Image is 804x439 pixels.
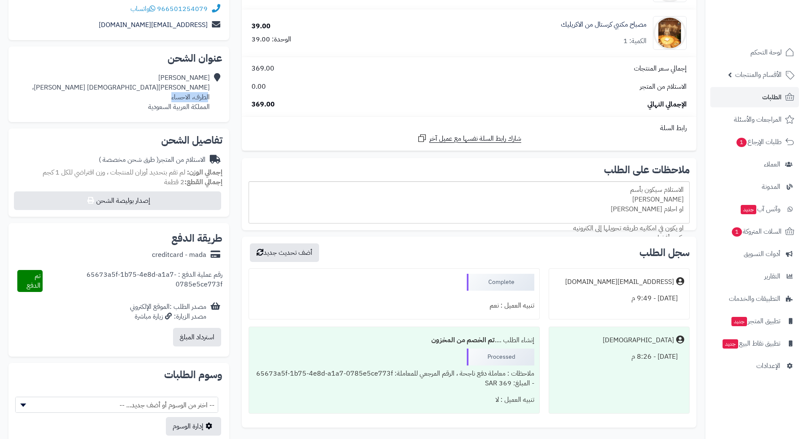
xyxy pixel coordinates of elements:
[740,203,780,215] span: وآتس آب
[254,392,534,408] div: تنبيه العميل : لا
[710,42,799,63] a: لوحة التحكم
[254,365,534,392] div: ملاحظات : معاملة دفع ناجحة ، الرقم المرجعي للمعاملة: 65673a5f-1b75-4e8d-a1a7-0785e5ce773f - المبل...
[245,123,693,133] div: رابط السلة
[14,191,221,210] button: إصدار بوليصة الشحن
[710,199,799,219] a: وآتس آبجديد
[249,165,690,175] h2: ملاحظات على الطلب
[429,134,521,144] span: شارك رابط السلة نفسها مع عميل آخر
[173,328,221,346] button: استرداد المبلغ
[729,293,780,305] span: التطبيقات والخدمات
[710,109,799,130] a: المراجعات والأسئلة
[623,36,647,46] div: الكمية: 1
[747,24,796,41] img: logo-2.png
[710,177,799,197] a: المدونة
[710,132,799,152] a: طلبات الإرجاع1
[741,205,756,214] span: جديد
[734,114,782,125] span: المراجعات والأسئلة
[565,277,674,287] div: [EMAIL_ADDRESS][DOMAIN_NAME]
[250,243,319,262] button: أضف تحديث جديد
[15,135,222,145] h2: تفاصيل الشحن
[15,370,222,380] h2: وسوم الطلبات
[723,339,738,349] span: جديد
[467,349,534,365] div: Processed
[249,181,690,224] div: الاستلام سيكون بأسم [PERSON_NAME] او احلام [PERSON_NAME] او يكون في امكانيه طريقه تحويلها إلى الك...
[130,312,206,322] div: مصدر الزيارة: زيارة مباشرة
[732,227,742,237] span: 1
[166,417,221,436] a: إدارة الوسوم
[750,46,782,58] span: لوحة التحكم
[710,266,799,286] a: التقارير
[99,155,206,165] div: الاستلام من المتجر
[130,4,155,14] a: واتساب
[710,154,799,175] a: العملاء
[431,335,495,345] b: تم الخصم من المخزون
[639,248,690,258] h3: سجل الطلب
[731,317,747,326] span: جديد
[184,177,222,187] strong: إجمالي القطع:
[252,22,271,31] div: 39.00
[252,64,274,74] span: 369.00
[764,158,780,170] span: العملاء
[710,221,799,242] a: السلات المتروكة1
[27,271,41,291] span: تم الدفع
[99,155,159,165] span: ( طرق شحن مخصصة )
[731,226,782,237] span: السلات المتروكة
[417,133,521,144] a: شارك رابط السلة نفسها مع عميل آخر
[736,136,782,148] span: طلبات الإرجاع
[710,244,799,264] a: أدوات التسويق
[130,302,206,322] div: مصدر الطلب :الموقع الإلكتروني
[710,333,799,354] a: تطبيق نقاط البيعجديد
[15,397,218,413] span: -- اختر من الوسوم أو أضف جديد... --
[653,16,686,50] img: 1680381149-WhatsApp%20Image%202023-04-01%20at%209.09.28%20AM%20(1)-90x90.jpeg
[722,338,780,349] span: تطبيق نقاط البيع
[603,335,674,345] div: [DEMOGRAPHIC_DATA]
[640,82,687,92] span: الاستلام من المتجر
[735,69,782,81] span: الأقسام والمنتجات
[164,177,222,187] small: 2 قطعة
[762,181,780,193] span: المدونة
[762,91,782,103] span: الطلبات
[554,290,684,307] div: [DATE] - 9:49 م
[756,360,780,372] span: الإعدادات
[710,87,799,107] a: الطلبات
[254,297,534,314] div: تنبيه العميل : نعم
[99,20,208,30] a: [EMAIL_ADDRESS][DOMAIN_NAME]
[252,35,291,44] div: الوحدة: 39.00
[16,397,218,413] span: -- اختر من الوسوم أو أضف جديد... --
[710,311,799,331] a: تطبيق المتجرجديد
[32,73,210,112] div: [PERSON_NAME] [PERSON_NAME][DEMOGRAPHIC_DATA] [PERSON_NAME]، الطرف، الاحساء المملكة العربية السعودية
[152,250,206,260] div: creditcard - mada
[467,274,534,291] div: Complete
[252,100,275,109] span: 369.00
[710,289,799,309] a: التطبيقات والخدمات
[647,100,687,109] span: الإجمالي النهائي
[157,4,208,14] a: 966501254079
[554,349,684,365] div: [DATE] - 8:26 م
[43,167,185,177] span: لم تقم بتحديد أوزان للمنتجات ، وزن افتراضي للكل 1 كجم
[43,270,222,292] div: رقم عملية الدفع : 65673a5f-1b75-4e8d-a1a7-0785e5ce773f
[710,356,799,376] a: الإعدادات
[744,248,780,260] span: أدوات التسويق
[764,270,780,282] span: التقارير
[731,315,780,327] span: تطبيق المتجر
[561,20,647,30] a: مصباح مكتبي كرستال من الاكريليك
[187,167,222,177] strong: إجمالي الوزن:
[252,82,266,92] span: 0.00
[171,233,222,243] h2: طريقة الدفع
[254,332,534,349] div: إنشاء الطلب ....
[736,138,747,147] span: 1
[15,53,222,63] h2: عنوان الشحن
[634,64,687,74] span: إجمالي سعر المنتجات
